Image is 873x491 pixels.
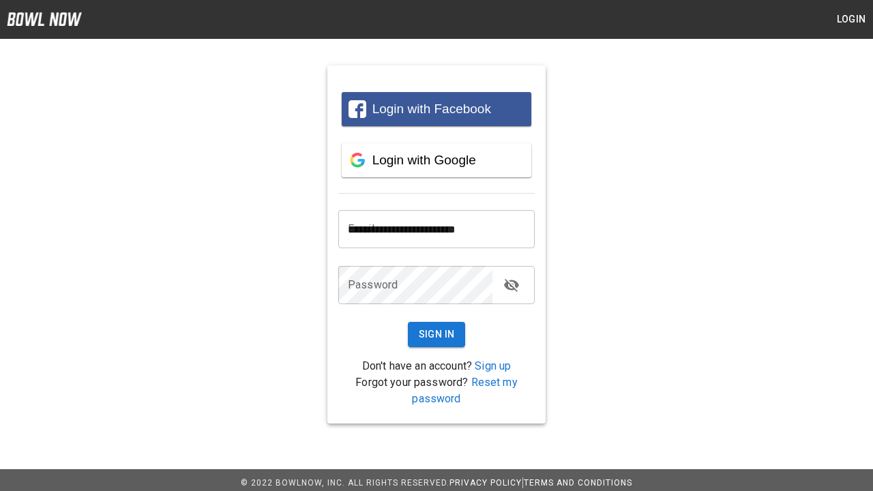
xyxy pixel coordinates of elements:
span: Login with Facebook [372,102,491,116]
button: Login with Google [342,143,531,177]
a: Sign up [475,359,511,372]
a: Privacy Policy [449,478,522,488]
img: logo [7,12,82,26]
button: toggle password visibility [498,271,525,299]
button: Sign In [408,322,466,347]
p: Don't have an account? [338,358,535,374]
button: Login with Facebook [342,92,531,126]
span: © 2022 BowlNow, Inc. All Rights Reserved. [241,478,449,488]
span: Login with Google [372,153,476,167]
p: Forgot your password? [338,374,535,407]
a: Reset my password [412,376,517,405]
a: Terms and Conditions [524,478,632,488]
button: Login [829,7,873,32]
